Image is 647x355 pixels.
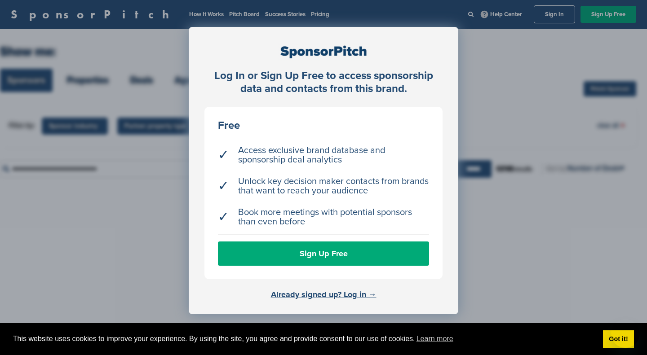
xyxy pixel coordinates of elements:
[271,289,377,299] a: Already signed up? Log in →
[218,172,429,200] li: Unlock key decision maker contacts from brands that want to reach your audience
[218,150,229,160] span: ✓
[415,332,455,346] a: learn more about cookies
[13,332,596,346] span: This website uses cookies to improve your experience. By using the site, you agree and provide co...
[218,212,229,222] span: ✓
[218,141,429,169] li: Access exclusive brand database and sponsorship deal analytics
[603,330,634,348] a: dismiss cookie message
[611,319,640,348] iframe: Button to launch messaging window
[218,120,429,131] div: Free
[218,181,229,191] span: ✓
[204,70,443,96] div: Log In or Sign Up Free to access sponsorship data and contacts from this brand.
[218,203,429,231] li: Book more meetings with potential sponsors than even before
[218,241,429,266] a: Sign Up Free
